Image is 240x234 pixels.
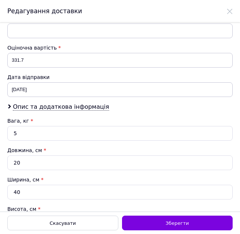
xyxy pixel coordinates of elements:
[7,206,40,212] label: Висота, см
[7,44,233,51] div: Оціночна вартість
[166,220,189,226] span: Зберегти
[7,7,82,15] span: Редагування доставки
[13,103,109,111] span: Опис та додаткова інформація
[7,73,233,81] div: Дата відправки
[7,177,43,183] label: Ширина, см
[7,147,46,153] label: Довжина, см
[50,220,76,226] span: Скасувати
[7,118,33,124] label: Вага, кг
